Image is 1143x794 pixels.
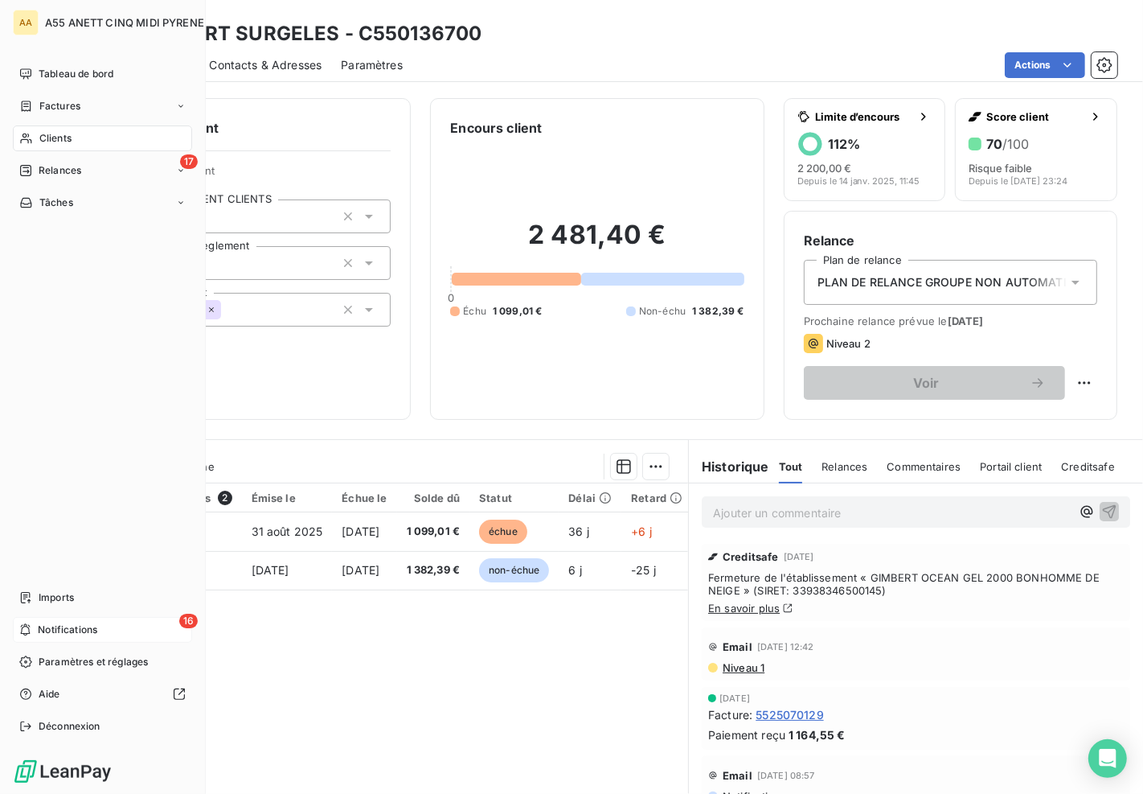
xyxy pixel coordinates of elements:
span: Déconnexion [39,719,100,734]
h6: Informations client [97,118,391,138]
span: Creditsafe [1061,460,1115,473]
div: Open Intercom Messenger [1088,739,1127,778]
span: [DATE] [784,552,814,562]
span: 17 [180,154,198,169]
button: Limite d’encours112%2 200,00 €Depuis le 14 janv. 2025, 11:45 [784,98,946,201]
span: 2 200,00 € [797,162,851,175]
span: Fermeture de l'établissement « GIMBERT OCEAN GEL 2000 BONHOMME DE NEIGE » (SIRET: 33938346500145) [708,571,1124,597]
div: Échue le [342,492,387,504]
span: Relances [39,163,81,178]
span: Portail client [980,460,1042,473]
span: Non-échu [639,304,686,319]
span: [DATE] 12:42 [757,642,814,652]
span: Aide [39,687,60,701]
span: 6 j [568,563,581,577]
span: non-échue [479,558,549,582]
button: Voir [804,366,1065,400]
span: Tableau de bord [39,67,113,81]
span: 5525070129 [756,706,824,723]
span: Tâches [39,195,73,210]
div: Délai [568,492,612,504]
span: 16 [179,614,198,628]
span: A55 ANETT CINQ MIDI PYRENEES [45,16,217,29]
span: Contacts & Adresses [209,57,322,73]
div: Statut [479,492,549,504]
span: Niveau 1 [721,661,764,674]
div: Solde dû [407,492,461,504]
h6: Relance [804,231,1097,250]
span: 1 382,39 € [692,304,744,319]
span: 1 382,39 € [407,562,461,578]
span: Creditsafe [723,550,779,563]
span: Risque faible [969,162,1032,175]
div: Émise le [252,492,323,504]
span: Factures [39,99,80,113]
span: [DATE] 08:57 [757,771,815,780]
span: /100 [1002,136,1029,152]
span: PLAN DE RELANCE GROUPE NON AUTOMATIQUE [817,274,1091,290]
span: Paramètres [341,57,403,73]
span: Relances [821,460,867,473]
span: 31 août 2025 [252,525,323,538]
div: Retard [631,492,682,504]
span: [DATE] [719,693,750,703]
span: Prochaine relance prévue le [804,315,1097,327]
a: En savoir plus [708,602,780,615]
span: -25 j [631,563,656,577]
span: Email [723,769,752,782]
span: Propriétés Client [129,164,391,187]
span: Niveau 2 [826,337,871,350]
span: Paiement reçu [708,726,785,743]
span: [DATE] [252,563,289,577]
span: Voir [823,376,1030,389]
span: Score client [986,110,1083,123]
span: Imports [39,590,74,605]
span: Paramètres et réglages [39,655,148,669]
button: Actions [1005,52,1085,78]
span: Clients [39,131,72,146]
span: [DATE] [948,315,984,327]
span: 0 [448,291,454,304]
span: Facture : [708,706,752,723]
span: [DATE] [342,563,379,577]
span: +6 j [631,525,652,538]
div: AA [13,10,39,35]
span: 1 099,01 € [407,524,461,540]
span: 2 [218,491,232,505]
h6: 112 % [828,136,860,152]
a: Aide [13,681,192,707]
span: 1 164,55 € [789,726,846,743]
span: Commentaires [887,460,961,473]
h6: Historique [689,457,769,476]
button: Score client70/100Risque faibleDepuis le [DATE] 23:24 [955,98,1117,201]
span: [DATE] [342,525,379,538]
h6: 70 [986,136,1029,152]
span: 36 j [568,525,589,538]
h2: 2 481,40 € [450,219,744,267]
span: Limite d’encours [815,110,912,123]
span: Notifications [38,623,97,637]
span: Échu [463,304,486,319]
span: 1 099,01 € [493,304,543,319]
h6: Encours client [450,118,542,138]
span: Depuis le [DATE] 23:24 [969,176,1067,186]
img: Logo LeanPay [13,759,113,784]
span: Tout [779,460,803,473]
h3: GIMBERT SURGELES - C550136700 [141,19,481,48]
input: Ajouter une valeur [221,302,234,317]
span: Email [723,640,752,653]
span: échue [479,520,527,544]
